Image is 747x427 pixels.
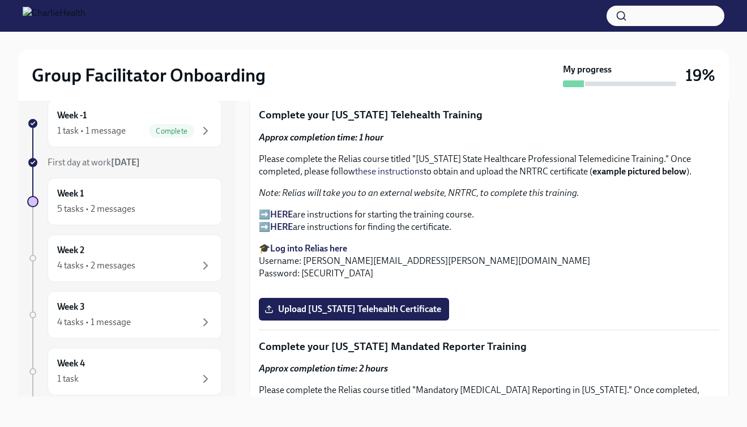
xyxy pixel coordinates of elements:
span: Upload [US_STATE] Telehealth Certificate [267,304,441,315]
p: Complete your [US_STATE] Telehealth Training [259,108,719,122]
div: 4 tasks • 2 messages [57,259,135,272]
a: HERE [270,221,293,232]
div: 1 task [57,373,79,385]
p: Please complete the Relias course titled "Mandatory [MEDICAL_DATA] Reporting in [US_STATE]." Once... [259,384,719,409]
div: 5 tasks • 2 messages [57,203,135,215]
h6: Week 2 [57,244,84,257]
strong: example pictured below [592,166,686,177]
p: Complete your [US_STATE] Mandated Reporter Training [259,339,719,354]
p: ➡️ are instructions for starting the training course. ➡️ are instructions for finding the certifi... [259,208,719,233]
a: Log into Relias here [270,243,347,254]
a: Week 34 tasks • 1 message [27,291,222,339]
strong: My progress [563,63,612,76]
a: Week -11 task • 1 messageComplete [27,100,222,147]
a: HERE [270,209,293,220]
h6: Week 4 [57,357,85,370]
h3: 19% [685,65,715,86]
p: Please complete the Relias course titled "[US_STATE] State Healthcare Professional Telemedicine T... [259,153,719,178]
strong: [DATE] [111,157,140,168]
span: First day at work [48,157,140,168]
h6: Week 3 [57,301,85,313]
h2: Group Facilitator Onboarding [32,64,266,87]
strong: Approx completion time: 2 hours [259,363,388,374]
strong: Approx completion time: 1 hour [259,132,383,143]
h6: Week 1 [57,187,84,200]
a: Week 41 task [27,348,222,395]
em: Note: Relias will take you to an external website, NRTRC, to complete this training. [259,187,579,198]
div: 1 task • 1 message [57,125,126,137]
div: 4 tasks • 1 message [57,316,131,328]
img: CharlieHealth [23,7,86,25]
p: 🎓 Username: [PERSON_NAME][EMAIL_ADDRESS][PERSON_NAME][DOMAIN_NAME] Password: [SECURITY_DATA] [259,242,719,280]
a: First day at work[DATE] [27,156,222,169]
h6: Week -1 [57,109,87,122]
span: Complete [149,127,194,135]
a: these instructions [355,166,424,177]
a: Week 15 tasks • 2 messages [27,178,222,225]
a: Week 24 tasks • 2 messages [27,234,222,282]
label: Upload [US_STATE] Telehealth Certificate [259,298,449,321]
